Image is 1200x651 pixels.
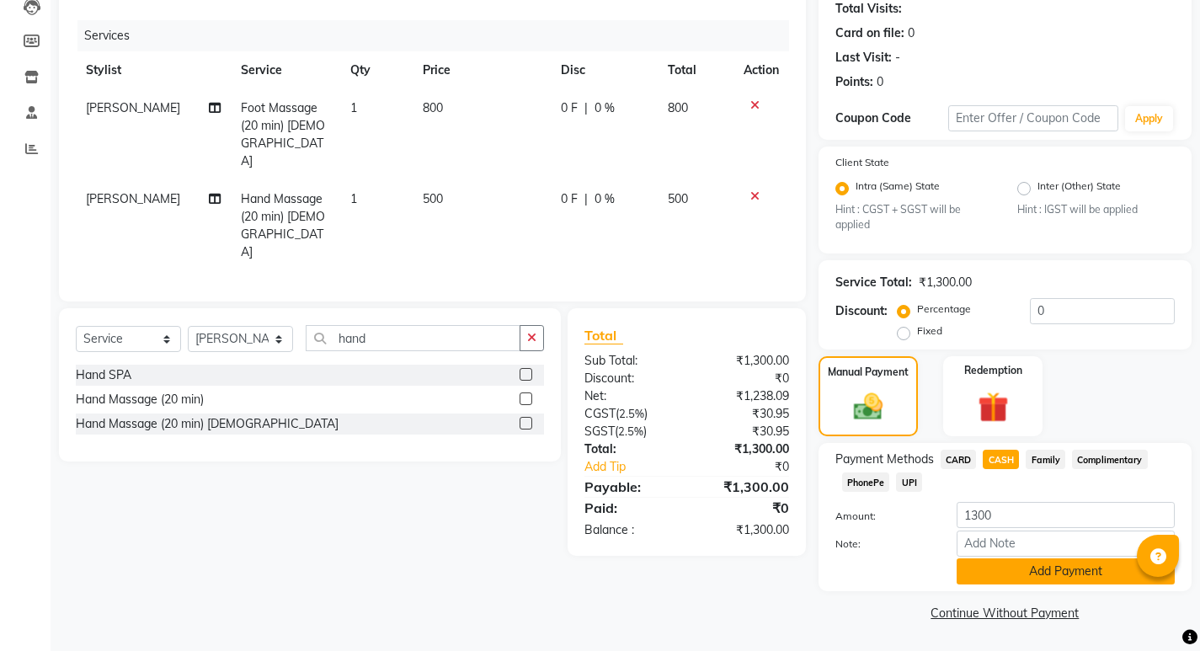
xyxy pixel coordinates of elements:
[340,51,413,89] th: Qty
[572,477,686,497] div: Payable:
[856,179,940,199] label: Intra (Same) State
[948,105,1118,131] input: Enter Offer / Coupon Code
[584,327,623,344] span: Total
[957,502,1175,528] input: Amount
[86,100,180,115] span: [PERSON_NAME]
[896,472,922,492] span: UPI
[964,363,1022,378] label: Redemption
[572,405,686,423] div: ( )
[76,415,339,433] div: Hand Massage (20 min) [DEMOGRAPHIC_DATA]
[686,498,801,518] div: ₹0
[86,191,180,206] span: [PERSON_NAME]
[686,405,801,423] div: ₹30.95
[835,24,904,42] div: Card on file:
[733,51,789,89] th: Action
[835,451,934,468] span: Payment Methods
[917,301,971,317] label: Percentage
[842,472,890,492] span: PhonePe
[835,302,888,320] div: Discount:
[919,274,972,291] div: ₹1,300.00
[572,387,686,405] div: Net:
[822,605,1188,622] a: Continue Without Payment
[658,51,733,89] th: Total
[595,190,615,208] span: 0 %
[1072,450,1148,469] span: Complimentary
[835,155,889,170] label: Client State
[668,100,688,115] span: 800
[619,407,644,420] span: 2.5%
[423,191,443,206] span: 500
[668,191,688,206] span: 500
[551,51,659,89] th: Disc
[957,558,1175,584] button: Add Payment
[917,323,942,339] label: Fixed
[845,390,892,424] img: _cash.svg
[835,49,892,67] div: Last Visit:
[835,274,912,291] div: Service Total:
[350,191,357,206] span: 1
[76,366,131,384] div: Hand SPA
[895,49,900,67] div: -
[572,440,686,458] div: Total:
[686,387,801,405] div: ₹1,238.09
[1017,202,1175,217] small: Hint : IGST will be applied
[835,202,993,233] small: Hint : CGST + SGST will be applied
[350,100,357,115] span: 1
[584,190,588,208] span: |
[941,450,977,469] span: CARD
[572,521,686,539] div: Balance :
[76,391,204,408] div: Hand Massage (20 min)
[686,477,801,497] div: ₹1,300.00
[1037,179,1121,199] label: Inter (Other) State
[584,424,615,439] span: SGST
[686,521,801,539] div: ₹1,300.00
[908,24,915,42] div: 0
[957,531,1175,557] input: Add Note
[572,352,686,370] div: Sub Total:
[413,51,550,89] th: Price
[572,423,686,440] div: ( )
[835,109,948,127] div: Coupon Code
[231,51,340,89] th: Service
[241,100,325,168] span: Foot Massage (20 min) [DEMOGRAPHIC_DATA]
[618,424,643,438] span: 2.5%
[983,450,1019,469] span: CASH
[1026,450,1065,469] span: Family
[584,99,588,117] span: |
[584,406,616,421] span: CGST
[686,352,801,370] div: ₹1,300.00
[968,388,1018,426] img: _gift.svg
[835,73,873,91] div: Points:
[77,20,802,51] div: Services
[306,325,520,351] input: Search or Scan
[823,509,944,524] label: Amount:
[828,365,909,380] label: Manual Payment
[561,190,578,208] span: 0 F
[686,440,801,458] div: ₹1,300.00
[572,458,706,476] a: Add Tip
[423,100,443,115] span: 800
[572,370,686,387] div: Discount:
[686,370,801,387] div: ₹0
[877,73,883,91] div: 0
[1125,106,1173,131] button: Apply
[561,99,578,117] span: 0 F
[76,51,231,89] th: Stylist
[686,423,801,440] div: ₹30.95
[572,498,686,518] div: Paid:
[241,191,325,259] span: Hand Massage (20 min) [DEMOGRAPHIC_DATA]
[706,458,802,476] div: ₹0
[823,536,944,552] label: Note:
[595,99,615,117] span: 0 %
